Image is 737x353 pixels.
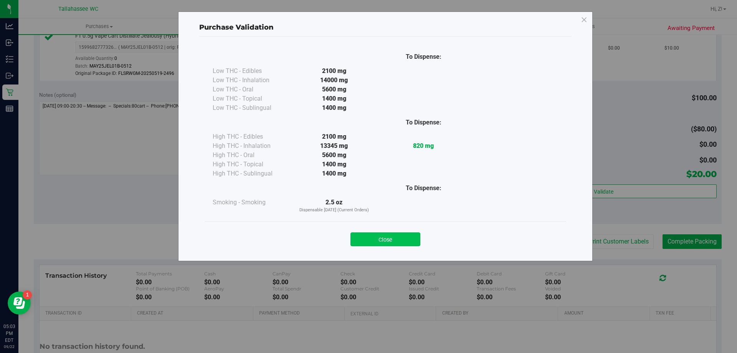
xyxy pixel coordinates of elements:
div: Low THC - Sublingual [213,103,289,113]
div: Low THC - Inhalation [213,76,289,85]
div: 13345 mg [289,141,379,151]
button: Close [350,232,420,246]
div: 5600 mg [289,151,379,160]
div: To Dispense: [379,52,468,61]
div: Low THC - Edibles [213,66,289,76]
div: To Dispense: [379,184,468,193]
div: 14000 mg [289,76,379,85]
strong: 820 mg [413,142,434,149]
div: Smoking - Smoking [213,198,289,207]
iframe: Resource center unread badge [23,290,32,300]
span: Purchase Validation [199,23,274,31]
div: 1400 mg [289,103,379,113]
div: High THC - Topical [213,160,289,169]
div: 5600 mg [289,85,379,94]
div: High THC - Sublingual [213,169,289,178]
div: High THC - Edibles [213,132,289,141]
div: Low THC - Oral [213,85,289,94]
div: High THC - Inhalation [213,141,289,151]
div: 1400 mg [289,160,379,169]
div: 2100 mg [289,132,379,141]
div: To Dispense: [379,118,468,127]
div: 1400 mg [289,94,379,103]
div: Low THC - Topical [213,94,289,103]
p: Dispensable [DATE] (Current Orders) [289,207,379,214]
div: 2100 mg [289,66,379,76]
div: 1400 mg [289,169,379,178]
div: High THC - Oral [213,151,289,160]
div: 2.5 oz [289,198,379,214]
iframe: Resource center [8,292,31,315]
